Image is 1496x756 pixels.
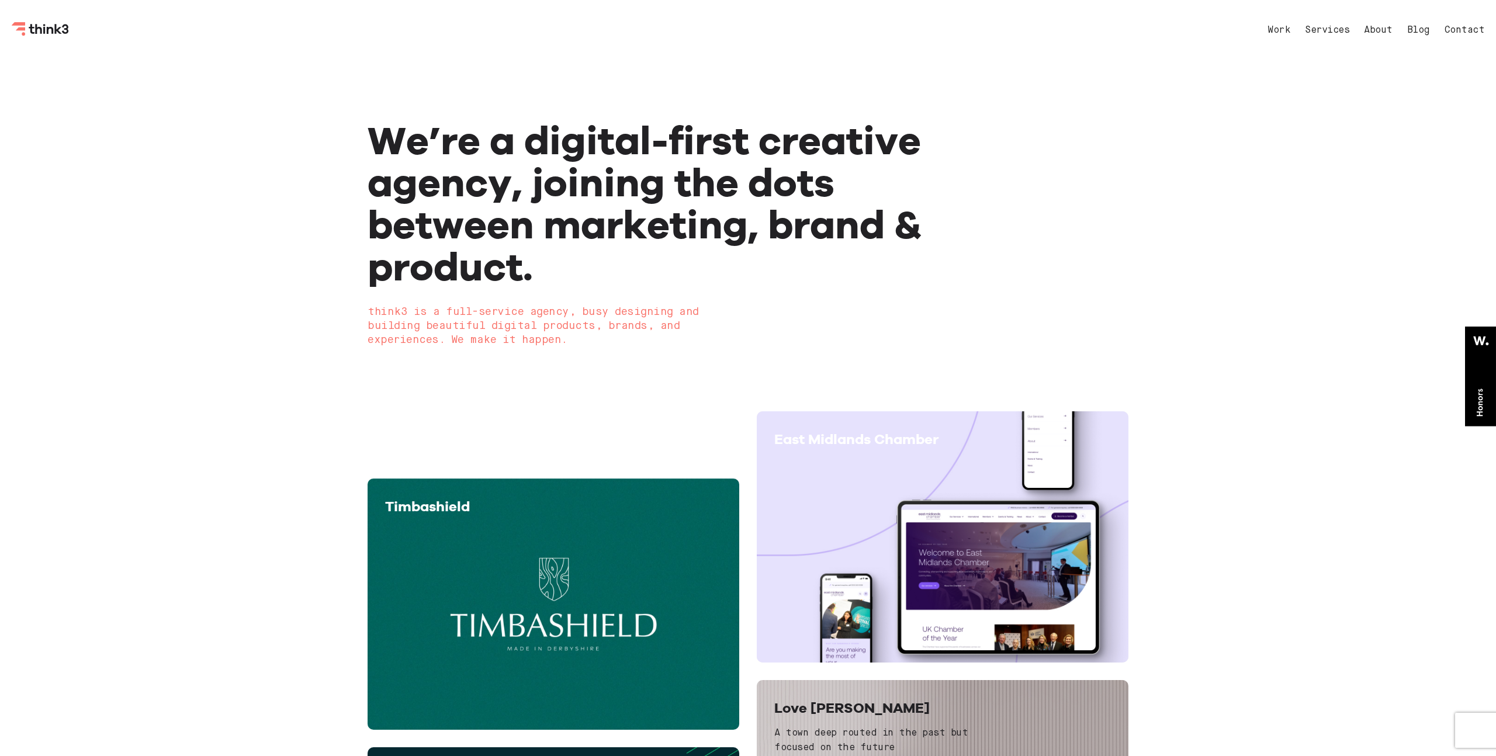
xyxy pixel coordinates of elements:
h1: We’re a digital-first creative agency, joining the dots between marketing, brand & product. [368,119,976,287]
a: Services [1305,26,1349,35]
a: About [1364,26,1393,35]
a: Think3 Logo [12,27,70,38]
span: East Midlands Chamber [774,431,939,448]
h2: think3 is a full-service agency, busy designing and building beautiful digital products, brands, ... [368,305,976,347]
a: Blog [1407,26,1430,35]
span: Love [PERSON_NAME] [774,699,930,716]
span: Timbashield [385,498,470,515]
a: Work [1268,26,1290,35]
span: A town deep routed in the past but focused on the future [774,729,968,753]
a: Contact [1445,26,1485,35]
